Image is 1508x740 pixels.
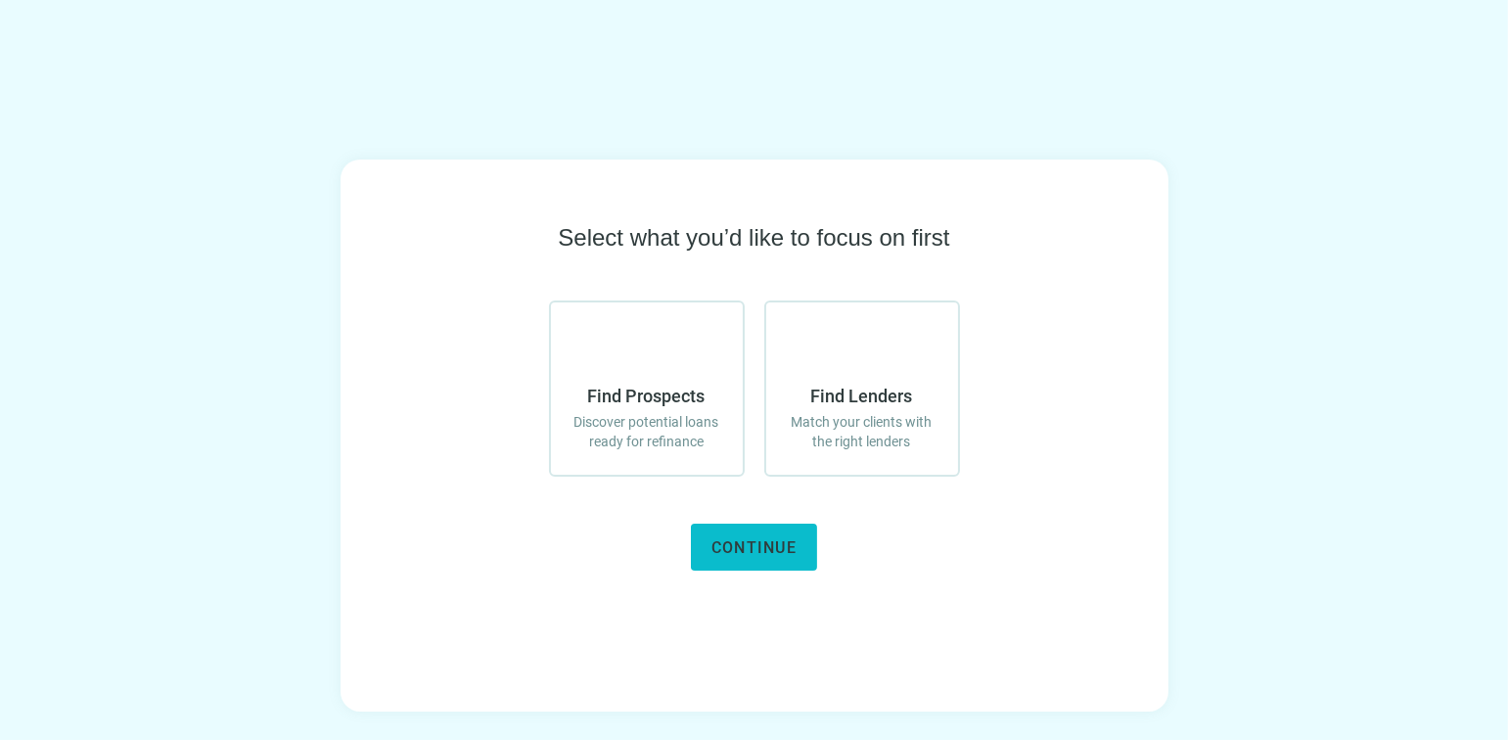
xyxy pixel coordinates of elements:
[558,222,949,254] span: Select what you’d like to focus on first
[786,412,938,451] span: Match your clients with the right lenders
[571,412,723,451] span: Discover potential loans ready for refinance
[811,385,913,408] span: Find Lenders
[691,524,817,571] button: Continue
[711,538,797,557] span: Continue
[588,385,706,408] span: Find Prospects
